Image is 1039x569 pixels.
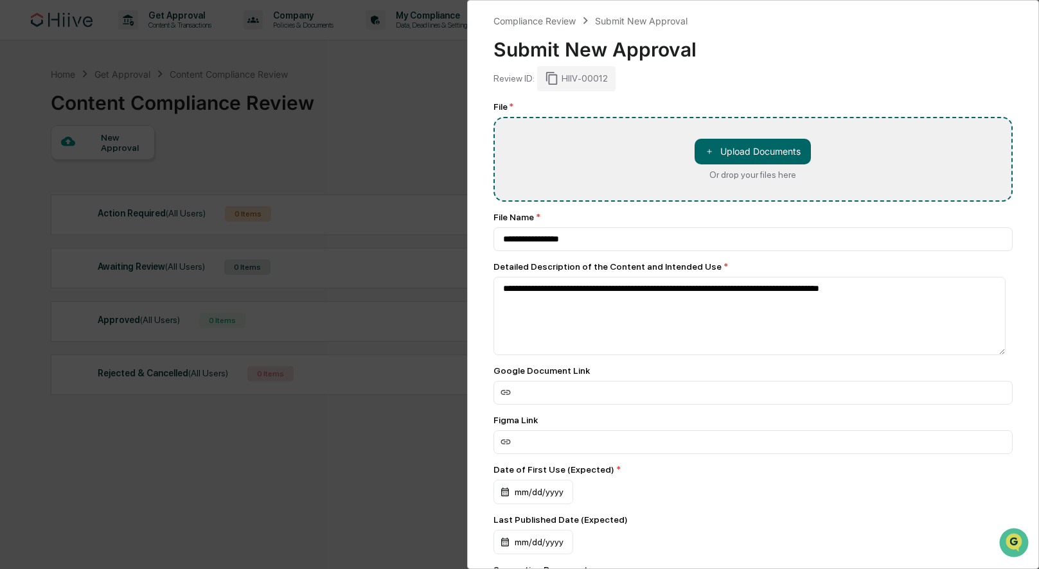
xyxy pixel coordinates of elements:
[13,27,234,48] p: How can we help?
[13,163,23,173] div: 🖐️
[709,170,796,180] div: Or drop your files here
[106,162,159,175] span: Attestations
[26,186,81,199] span: Data Lookup
[493,101,1013,112] div: File
[537,66,616,91] div: HIIV-00012
[695,139,811,164] button: Or drop your files here
[493,73,535,83] div: Review ID:
[13,188,23,198] div: 🔎
[493,28,1013,61] div: Submit New Approval
[26,162,83,175] span: Preclearance
[88,157,164,180] a: 🗄️Attestations
[13,98,36,121] img: 1746055101610-c473b297-6a78-478c-a979-82029cc54cd1
[493,514,1013,525] div: Last Published Date (Expected)
[493,261,1013,272] div: Detailed Description of the Content and Intended Use
[93,163,103,173] div: 🗄️
[44,98,211,111] div: Start new chat
[8,181,86,204] a: 🔎Data Lookup
[493,415,1013,425] div: Figma Link
[493,15,576,26] div: Compliance Review
[493,530,573,554] div: mm/dd/yyyy
[493,480,573,504] div: mm/dd/yyyy
[128,218,155,227] span: Pylon
[44,111,163,121] div: We're available if you need us!
[493,365,1013,376] div: Google Document Link
[595,15,688,26] div: Submit New Approval
[493,212,1013,222] div: File Name
[218,102,234,118] button: Start new chat
[998,527,1033,561] iframe: Open customer support
[91,217,155,227] a: Powered byPylon
[705,145,714,157] span: ＋
[493,464,1013,475] div: Date of First Use (Expected)
[8,157,88,180] a: 🖐️Preclearance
